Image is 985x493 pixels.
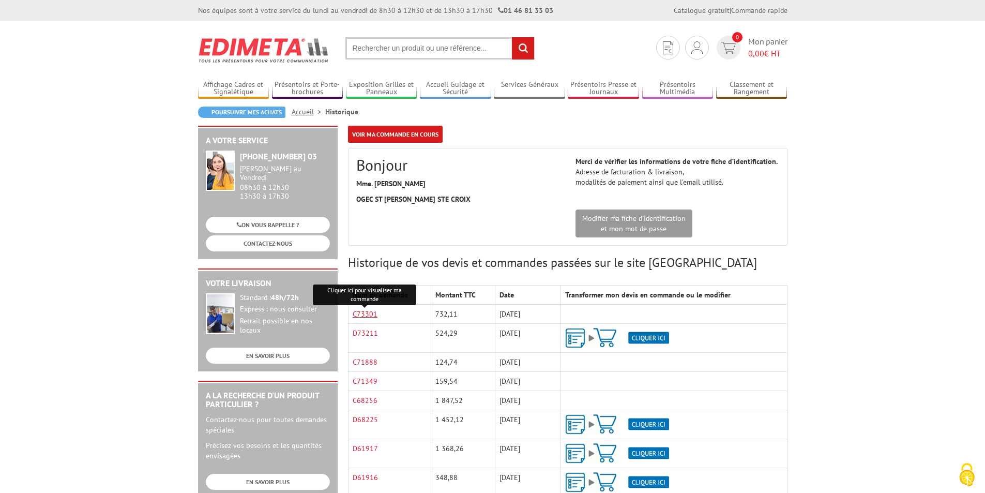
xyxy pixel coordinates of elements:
[565,414,669,435] img: ajout-vers-panier.png
[240,165,330,200] div: 08h30 à 12h30 13h30 à 17h30
[206,279,330,288] h2: Votre livraison
[313,285,416,305] div: Cliquer ici pour visualiser ma commande
[240,293,330,303] div: Standard :
[494,80,565,97] a: Services Généraux
[206,348,330,364] a: EN SAVOIR PLUS
[431,353,495,372] td: 124,74
[575,156,779,187] p: Adresse de facturation & livraison, modalités de paiement ainsi que l’email utilisé.
[431,372,495,391] td: 159,54
[565,328,669,348] img: ajout-vers-panier.png
[206,235,330,251] a: CONTACTEZ-NOUS
[206,217,330,233] a: ON VOUS RAPPELLE ?
[565,472,669,492] img: ajout-vers-panier.png
[568,80,639,97] a: Présentoirs Presse et Journaux
[353,357,377,367] a: C71888
[206,440,330,461] p: Précisez vos besoins et les quantités envisagées
[495,410,560,439] td: [DATE]
[420,80,491,97] a: Accueil Guidage et Sécurité
[663,41,673,54] img: devis rapide
[748,36,787,59] span: Mon panier
[206,136,330,145] h2: A votre service
[198,107,285,118] a: Poursuivre mes achats
[240,165,330,182] div: [PERSON_NAME] au Vendredi
[198,80,269,97] a: Affichage Cadres et Signalétique
[498,6,553,15] strong: 01 46 81 33 03
[353,444,378,453] a: D61917
[716,80,787,97] a: Classement et Rangement
[561,286,787,305] th: Transformer mon devis en commande ou le modifier
[431,286,495,305] th: Montant TTC
[495,439,560,468] td: [DATE]
[674,5,787,16] div: |
[714,36,787,59] a: devis rapide 0 Mon panier 0,00€ HT
[206,391,330,409] h2: A la recherche d'un produit particulier ?
[356,156,560,173] h2: Bonjour
[240,151,317,161] strong: [PHONE_NUMBER] 03
[674,6,730,15] a: Catalogue gratuit
[565,443,669,464] img: ajout-vers-panier.png
[292,107,325,116] a: Accueil
[495,324,560,353] td: [DATE]
[348,126,443,143] a: Voir ma commande en cours
[353,396,377,405] a: C68256
[495,353,560,372] td: [DATE]
[240,305,330,314] div: Express : nous consulter
[353,415,378,424] a: D68225
[271,293,299,302] strong: 48h/72h
[731,6,787,15] a: Commande rapide
[206,293,235,334] img: widget-livraison.jpg
[691,41,703,54] img: devis rapide
[431,439,495,468] td: 1 368,26
[353,473,378,482] a: D61916
[206,474,330,490] a: EN SAVOIR PLUS
[353,309,377,319] a: C73301
[206,414,330,435] p: Contactez-nous pour toutes demandes spéciales
[356,195,471,204] strong: OGEC ST [PERSON_NAME] STE CROIX
[748,48,764,58] span: 0,00
[431,305,495,324] td: 732,11
[575,157,778,166] strong: Merci de vérifier les informations de votre fiche d’identification.
[346,80,417,97] a: Exposition Grilles et Panneaux
[732,32,742,42] span: 0
[325,107,358,117] li: Historique
[272,80,343,97] a: Présentoirs et Porte-brochures
[495,391,560,410] td: [DATE]
[431,410,495,439] td: 1 452,12
[198,31,330,69] img: Edimeta
[721,42,736,54] img: devis rapide
[495,286,560,305] th: Date
[431,324,495,353] td: 524,29
[206,151,235,191] img: widget-service.jpg
[345,37,535,59] input: Rechercher un produit ou une référence...
[949,458,985,493] button: Cookies (fenêtre modale)
[575,210,692,237] a: Modifier ma fiche d'identificationet mon mot de passe
[642,80,714,97] a: Présentoirs Multimédia
[353,377,377,386] a: C71349
[431,391,495,410] td: 1 847,52
[198,5,553,16] div: Nos équipes sont à votre service du lundi au vendredi de 8h30 à 12h30 et de 13h30 à 17h30
[748,48,787,59] span: € HT
[348,256,787,270] h3: Historique de vos devis et commandes passées sur le site [GEOGRAPHIC_DATA]
[954,462,980,488] img: Cookies (fenêtre modale)
[356,179,426,188] strong: Mme. [PERSON_NAME]
[495,305,560,324] td: [DATE]
[495,372,560,391] td: [DATE]
[353,328,378,338] a: D73211
[240,317,330,335] div: Retrait possible en nos locaux
[512,37,534,59] input: rechercher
